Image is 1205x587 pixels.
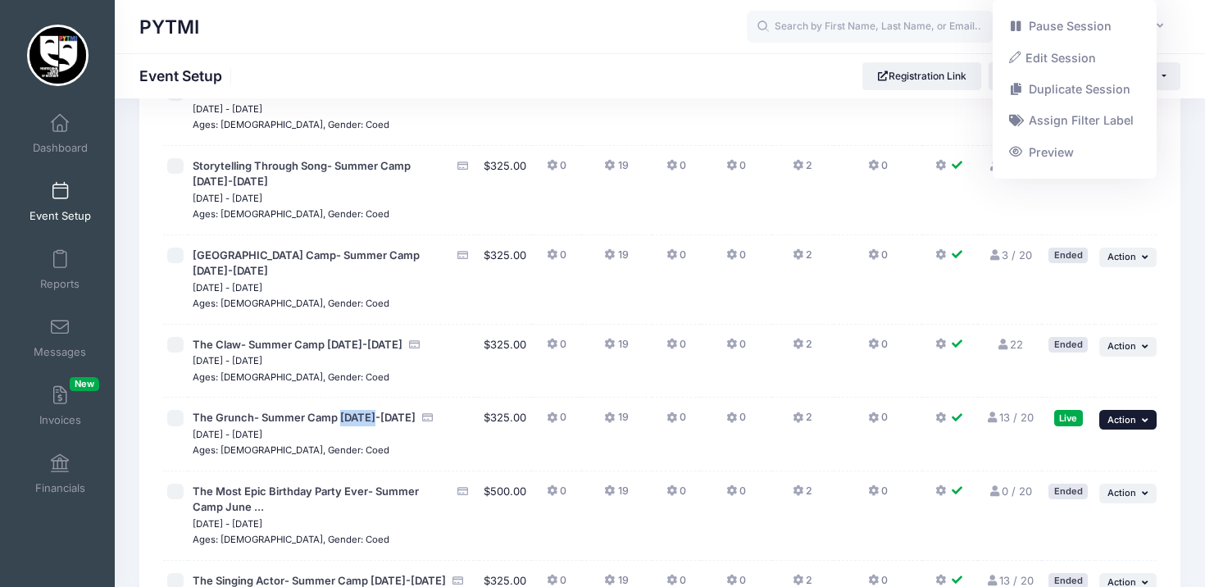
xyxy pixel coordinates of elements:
a: 5 / 20 [988,159,1031,172]
i: Accepting Credit Card Payments [457,161,470,171]
h1: PYTMI [139,8,199,46]
a: 0 / 20 [988,485,1031,498]
i: Accepting Credit Card Payments [452,576,465,586]
button: 0 [726,158,746,182]
button: 0 [726,248,746,271]
button: 0 [726,410,746,434]
span: Storytelling Through Song- Summer Camp [DATE]-[DATE] [193,159,411,189]
button: Action [1099,337,1157,357]
button: 0 [666,158,686,182]
button: 0 [666,410,686,434]
small: Ages: [DEMOGRAPHIC_DATA], Gender: Coed [193,534,389,545]
td: $325.00 [479,235,531,325]
a: Event Setup [21,173,99,230]
small: Ages: [DEMOGRAPHIC_DATA], Gender: Coed [193,208,389,220]
td: $325.00 [479,146,531,235]
span: New [70,377,99,391]
button: 2 [793,484,812,507]
span: Action [1107,251,1136,262]
button: 0 [666,484,686,507]
button: 0 [868,484,888,507]
small: [DATE] - [DATE] [193,103,262,115]
span: Messages [34,345,86,359]
a: 22 [997,338,1023,351]
button: 19 [604,484,628,507]
button: 0 [666,337,686,361]
button: Action [1099,410,1157,430]
small: Ages: [DEMOGRAPHIC_DATA], Gender: Coed [193,444,389,456]
small: Ages: [DEMOGRAPHIC_DATA], Gender: Coed [193,371,389,383]
span: The Most Epic Birthday Party Ever- Summer Camp June ... [193,485,419,514]
small: [DATE] - [DATE] [193,193,262,204]
small: [DATE] - [DATE] [193,429,262,440]
a: Financials [21,445,99,503]
button: 0 [726,484,746,507]
small: Ages: [DEMOGRAPHIC_DATA], Gender: Coed [193,119,389,130]
span: Invoices [39,413,81,427]
button: 19 [604,337,628,361]
td: $325.00 [479,398,531,471]
a: Preview [1001,136,1149,167]
img: PYTMI [27,25,89,86]
a: 3 / 20 [988,248,1031,262]
i: Accepting Credit Card Payments [408,339,421,350]
span: The Grunch- Summer Camp [DATE]-[DATE] [193,411,416,424]
span: [GEOGRAPHIC_DATA] Camp- Summer Camp [DATE]-[DATE] [193,248,420,278]
span: The Singing Actor- Summer Camp [DATE]-[DATE] [193,574,446,587]
button: 19 [604,410,628,434]
td: $325.00 [479,325,531,398]
input: Search by First Name, Last Name, or Email... [747,11,993,43]
span: Reports [40,277,80,291]
button: 2 [793,158,812,182]
button: 0 [547,248,566,271]
td: $500.00 [479,471,531,561]
div: Ended [1048,248,1088,263]
button: 19 [604,158,628,182]
div: Ended [1048,484,1088,499]
button: 0 [547,410,566,434]
span: Dashboard [33,141,88,155]
span: Event Setup [30,209,91,223]
h1: Event Setup [139,67,236,84]
button: 0 [868,248,888,271]
td: $325.00 [479,72,531,146]
button: 0 [547,158,566,182]
a: InvoicesNew [21,377,99,435]
i: Accepting Credit Card Payments [457,486,470,497]
button: 0 [547,337,566,361]
small: [DATE] - [DATE] [193,282,262,293]
a: Pause Session [1001,11,1149,42]
small: Ages: [DEMOGRAPHIC_DATA], Gender: Coed [193,298,389,309]
a: Edit Session [1001,42,1149,73]
a: 13 / 20 [986,411,1034,424]
button: 2 [793,410,812,434]
a: Reports [21,241,99,298]
a: Registration Link [862,62,981,90]
a: Duplicate Session [1001,74,1149,105]
small: [DATE] - [DATE] [193,518,262,530]
button: 19 [604,248,628,271]
button: 0 [666,248,686,271]
button: 0 [868,410,888,434]
button: 0 [868,337,888,361]
button: Actions [989,62,1083,90]
button: Action [1099,484,1157,503]
i: Accepting Credit Card Payments [457,250,470,261]
span: The Claw- Summer Camp [DATE]-[DATE] [193,338,402,351]
button: Action [1099,248,1157,267]
a: Assign Filter Label [1001,105,1149,136]
div: Live [1054,410,1083,425]
button: 0 [726,337,746,361]
button: 0 [547,484,566,507]
button: 2 [793,337,812,361]
span: Action [1107,487,1136,498]
span: Action [1107,340,1136,352]
div: Ended [1048,337,1088,353]
small: [DATE] - [DATE] [193,355,262,366]
a: Messages [21,309,99,366]
a: 13 / 20 [986,574,1034,587]
button: 0 [868,158,888,182]
button: 2 [793,248,812,271]
span: Action [1107,414,1136,425]
i: Accepting Credit Card Payments [421,412,434,423]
